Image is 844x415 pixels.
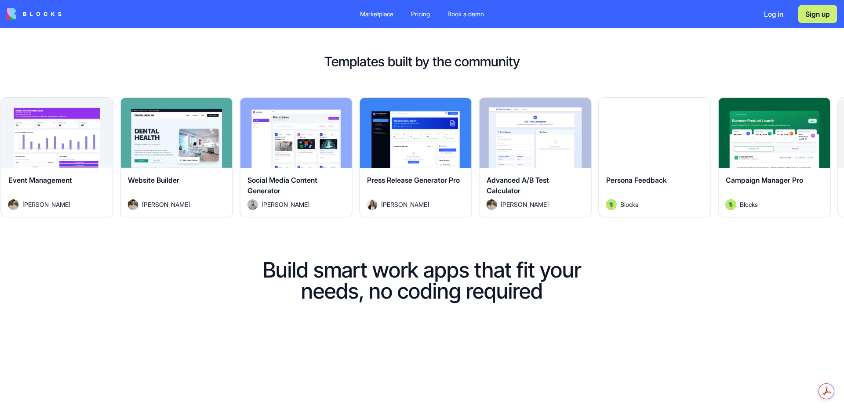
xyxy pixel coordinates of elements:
[411,10,430,18] div: Pricing
[381,200,429,209] span: [PERSON_NAME]
[606,176,667,184] span: Persona Feedback
[14,54,830,69] h2: Templates built by the community
[239,260,605,302] h1: Build smart work apps that fit your needs, no coding required
[606,199,617,210] img: Avatar
[404,6,437,22] a: Pricing
[128,176,179,184] span: Website Builder
[726,176,803,184] span: Campaign Manager Pro
[247,176,317,195] span: Social Media Content Generator
[620,200,638,209] span: Blocks
[447,10,484,18] div: Book a demo
[22,200,70,209] span: [PERSON_NAME]
[367,199,378,210] img: Avatar
[798,5,837,23] button: Sign up
[7,8,62,20] img: logo
[367,176,460,184] span: Press Release Generator Pro
[501,200,549,209] span: [PERSON_NAME]
[8,199,19,210] img: Avatar
[8,176,72,184] span: Event Management
[262,200,309,209] span: [PERSON_NAME]
[487,176,549,195] span: Advanced A/B Test Calculator
[247,199,258,210] img: Avatar
[142,200,190,209] span: [PERSON_NAME]
[128,199,138,210] img: Avatar
[440,6,491,22] a: Book a demo
[726,199,736,210] img: Avatar
[487,199,497,210] img: Avatar
[353,6,400,22] a: Marketplace
[756,5,791,23] button: Log in
[360,10,393,18] div: Marketplace
[740,200,758,209] span: Blocks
